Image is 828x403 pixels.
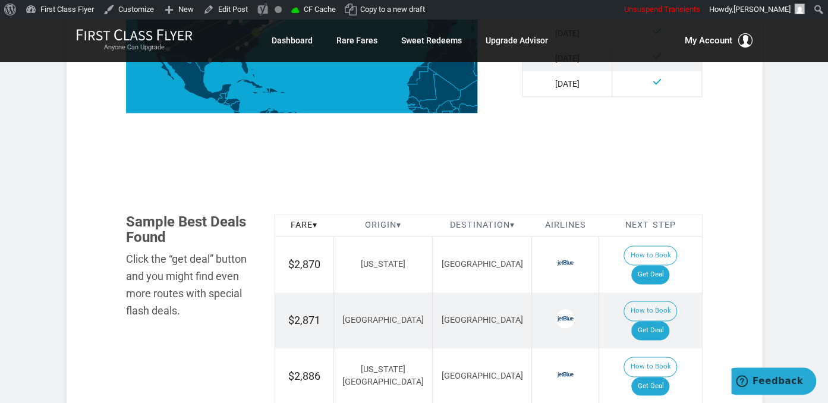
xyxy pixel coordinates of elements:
[333,214,433,237] th: Origin
[417,43,447,67] path: Morocco
[407,67,428,85] path: Western Sahara
[442,371,523,381] span: [GEOGRAPHIC_DATA]
[401,30,462,51] a: Sweet Redeems
[225,92,228,99] path: Belize
[269,88,278,94] path: Dominican Republic
[556,365,575,384] span: JetBlue
[556,309,575,328] span: JetBlue
[624,5,700,14] span: Unsuspend Transients
[407,68,437,102] path: Mauritania
[288,258,320,270] span: $2,870
[733,5,791,14] span: [PERSON_NAME]
[288,314,320,326] span: $2,871
[631,377,669,396] a: Get Deal
[731,367,816,397] iframe: Opens a widget where you can find more information
[336,30,377,51] a: Rare Fares
[624,357,677,377] button: How to Book
[313,220,317,230] span: ▾
[275,214,333,237] th: Fare
[76,29,193,41] img: First Class Flyer
[126,251,257,319] div: Click the “get deal” button and you might find even more routes with special flash deals.
[408,107,415,111] path: Guinea-Bissau
[405,97,421,108] path: Senegal
[288,370,320,382] span: $2,886
[218,93,228,104] path: Guatemala
[442,259,523,269] span: [GEOGRAPHIC_DATA]
[436,100,455,115] path: Burkina Faso
[631,265,669,284] a: Get Deal
[449,111,454,124] path: Togo
[599,214,702,237] th: Next Step
[294,112,296,114] path: Trinidad and Tobago
[76,29,193,52] a: First Class FlyerAnyone Can Upgrade
[361,259,405,269] span: [US_STATE]
[510,220,515,230] span: ▾
[76,43,193,52] small: Anyone Can Upgrade
[532,214,599,237] th: Airlines
[556,253,575,272] span: JetBlue
[225,98,240,106] path: Honduras
[342,315,424,325] span: [GEOGRAPHIC_DATA]
[396,220,401,230] span: ▾
[442,111,452,127] path: Ghana
[419,74,461,114] path: Mali
[631,321,669,340] a: Get Deal
[428,39,480,90] path: Algeria
[272,30,313,51] a: Dashboard
[685,33,753,48] button: My Account
[433,214,532,237] th: Destination
[342,364,424,387] span: [US_STATE][GEOGRAPHIC_DATA]
[486,30,548,51] a: Upgrade Advisor
[155,52,231,102] path: Mexico
[262,88,269,93] path: Haiti
[685,33,732,48] span: My Account
[624,245,677,266] button: How to Book
[236,79,263,88] path: Cuba
[522,71,612,97] td: [DATE]
[223,102,229,106] path: El Salvador
[253,92,258,94] path: Jamaica
[126,214,257,245] h3: Sample Best Deals Found
[624,301,677,321] button: How to Book
[451,78,490,109] path: Niger
[281,92,285,93] path: Puerto Rico
[442,315,523,325] span: [GEOGRAPHIC_DATA]
[229,101,240,112] path: Nicaragua
[407,104,415,106] path: Gambia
